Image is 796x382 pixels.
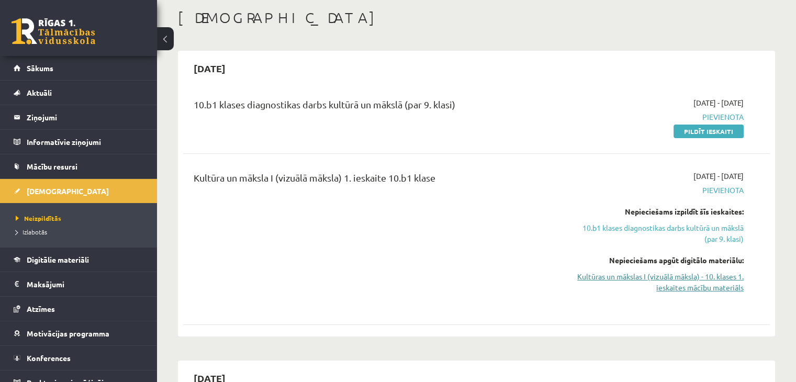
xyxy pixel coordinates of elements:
h1: [DEMOGRAPHIC_DATA] [178,9,775,27]
span: [DEMOGRAPHIC_DATA] [27,186,109,196]
legend: Informatīvie ziņojumi [27,130,144,154]
span: Sākums [27,63,53,73]
a: Konferences [14,346,144,370]
div: Kultūra un māksla I (vizuālā māksla) 1. ieskaite 10.b1 klase [194,171,555,190]
a: Neizpildītās [16,214,147,223]
a: Motivācijas programma [14,321,144,345]
span: Mācību resursi [27,162,77,171]
a: Kultūras un mākslas I (vizuālā māksla) - 10. klases 1. ieskaites mācību materiāls [571,271,744,293]
legend: Maksājumi [27,272,144,296]
a: 10.b1 klases diagnostikas darbs kultūrā un mākslā (par 9. klasi) [571,222,744,244]
a: Ziņojumi [14,105,144,129]
div: Nepieciešams apgūt digitālo materiālu: [571,255,744,266]
span: Motivācijas programma [27,329,109,338]
a: Rīgas 1. Tālmācības vidusskola [12,18,95,44]
a: Sākums [14,56,144,80]
span: Pievienota [571,111,744,122]
a: Mācību resursi [14,154,144,178]
a: Aktuāli [14,81,144,105]
span: Pievienota [571,185,744,196]
a: Maksājumi [14,272,144,296]
a: Informatīvie ziņojumi [14,130,144,154]
a: [DEMOGRAPHIC_DATA] [14,179,144,203]
span: Neizpildītās [16,214,61,222]
a: Izlabotās [16,227,147,237]
span: Konferences [27,353,71,363]
span: Atzīmes [27,304,55,313]
div: Nepieciešams izpildīt šīs ieskaites: [571,206,744,217]
span: Aktuāli [27,88,52,97]
span: [DATE] - [DATE] [693,171,744,182]
span: [DATE] - [DATE] [693,97,744,108]
legend: Ziņojumi [27,105,144,129]
span: Digitālie materiāli [27,255,89,264]
span: Izlabotās [16,228,47,236]
a: Digitālie materiāli [14,248,144,272]
a: Pildīt ieskaiti [674,125,744,138]
div: 10.b1 klases diagnostikas darbs kultūrā un mākslā (par 9. klasi) [194,97,555,117]
a: Atzīmes [14,297,144,321]
h2: [DATE] [183,56,236,81]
